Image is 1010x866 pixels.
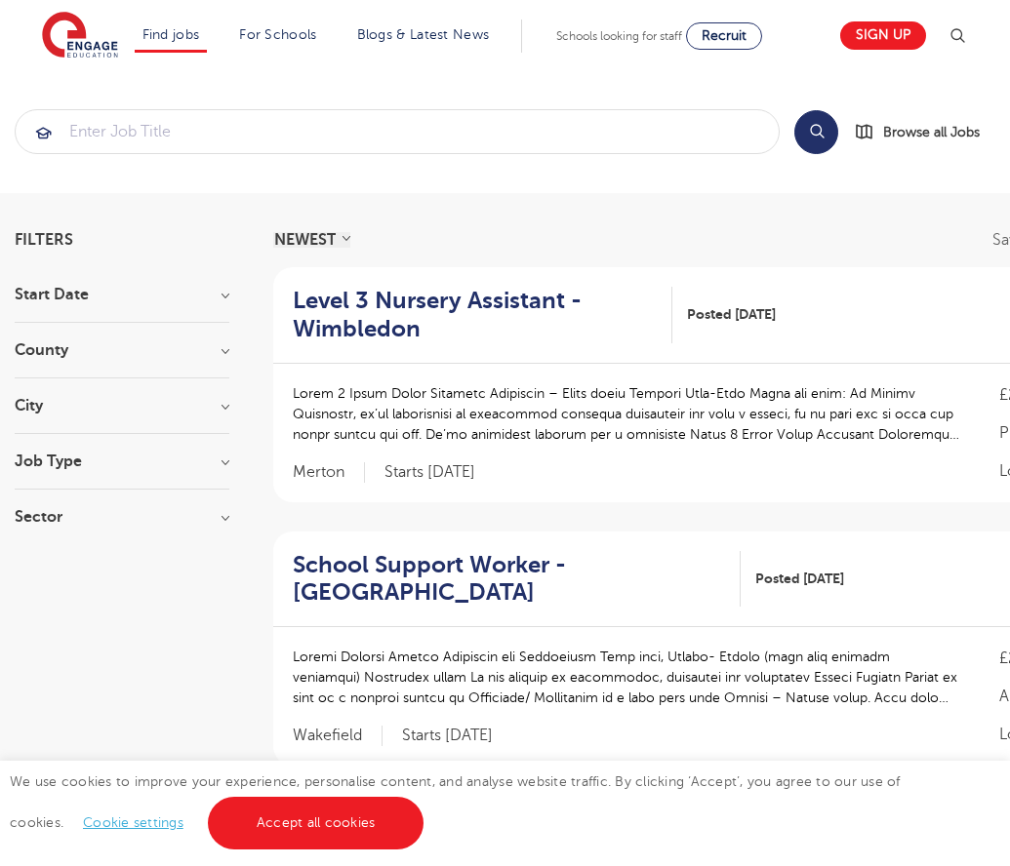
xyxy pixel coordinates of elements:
[293,551,741,608] a: School Support Worker - [GEOGRAPHIC_DATA]
[208,797,424,849] a: Accept all cookies
[15,287,229,302] h3: Start Date
[402,726,493,746] p: Starts [DATE]
[142,27,200,42] a: Find jobs
[16,110,779,153] input: Submit
[15,342,229,358] h3: County
[15,398,229,413] h3: City
[10,774,901,830] span: We use cookies to improve your experience, personalise content, and analyse website traffic. By c...
[687,304,776,325] span: Posted [DATE]
[556,29,682,43] span: Schools looking for staff
[293,287,672,343] a: Level 3 Nursery Assistant - Wimbledon
[293,647,960,708] p: Loremi Dolorsi Ametco Adipiscin eli Seddoeiusm Temp inci, Utlabo- Etdolo (magn aliq enimadm venia...
[794,110,838,154] button: Search
[83,815,183,830] a: Cookie settings
[854,121,995,143] a: Browse all Jobs
[293,551,725,608] h2: School Support Worker - [GEOGRAPHIC_DATA]
[239,27,316,42] a: For Schools
[293,726,383,746] span: Wakefield
[15,453,229,469] h3: Job Type
[357,27,490,42] a: Blogs & Latest News
[293,287,657,343] h2: Level 3 Nursery Assistant - Wimbledon
[702,28,747,43] span: Recruit
[42,12,118,60] img: Engage Education
[293,462,365,483] span: Merton
[384,462,475,483] p: Starts [DATE]
[840,21,926,50] a: Sign up
[755,569,844,589] span: Posted [DATE]
[293,383,960,445] p: Lorem 2 Ipsum Dolor Sitametc Adipiscin – Elits doeiu Tempori Utla-Etdo Magna ali enim: Ad Minimv ...
[686,22,762,50] a: Recruit
[883,121,980,143] span: Browse all Jobs
[15,109,780,154] div: Submit
[15,232,73,248] span: Filters
[15,509,229,525] h3: Sector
